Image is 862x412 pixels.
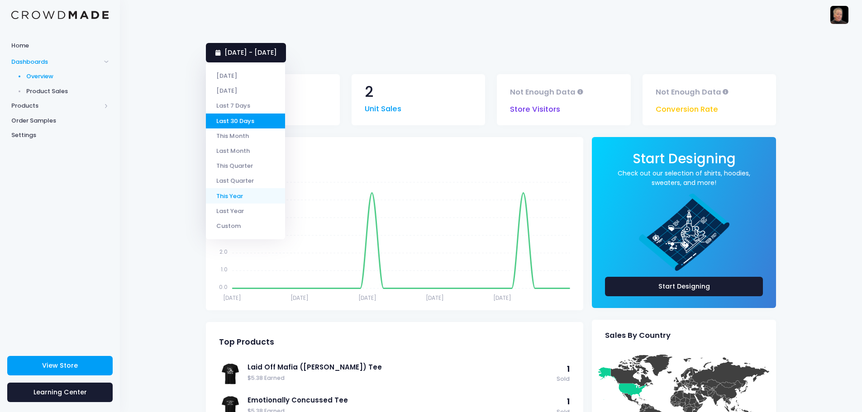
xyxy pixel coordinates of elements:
[26,72,109,81] span: Overview
[557,375,570,384] span: Sold
[219,248,228,256] tspan: 2.0
[567,364,570,374] span: 1
[656,85,721,99] span: Not Enough Data
[656,99,718,115] span: Conversion Rate
[11,116,109,125] span: Order Samples
[11,11,109,19] img: Logo
[605,277,763,296] a: Start Designing
[221,265,228,273] tspan: 1.0
[248,395,552,405] a: Emotionally Concussed Tee
[248,374,552,383] span: $5.38 Earned
[42,361,78,370] span: View Store
[224,48,277,57] span: [DATE] - [DATE]
[11,57,101,66] span: Dashboards
[365,85,373,99] span: 2
[206,114,285,128] li: Last 30 Days
[633,157,736,166] a: Start Designing
[206,218,285,233] li: Custom
[510,85,576,99] span: Not Enough Data
[7,383,113,402] a: Learning Center
[206,128,285,143] li: This Month
[223,294,241,302] tspan: [DATE]
[7,356,113,375] a: View Store
[493,294,511,302] tspan: [DATE]
[206,158,285,173] li: This Quarter
[206,83,285,98] li: [DATE]
[830,6,848,24] img: User
[567,396,570,407] span: 1
[11,131,109,140] span: Settings
[633,149,736,168] span: Start Designing
[206,143,285,158] li: Last Month
[605,169,763,188] a: Check out our selection of shirts, hoodies, sweaters, and more!
[26,87,109,96] span: Product Sales
[206,188,285,203] li: This Year
[11,101,101,110] span: Products
[248,362,552,372] a: Laid Off Mafia ([PERSON_NAME]) Tee
[358,294,376,302] tspan: [DATE]
[206,43,286,62] a: [DATE] - [DATE]
[605,331,671,340] span: Sales By Country
[219,283,228,291] tspan: 0.0
[206,204,285,218] li: Last Year
[206,98,285,113] li: Last 7 Days
[33,388,87,397] span: Learning Center
[219,337,274,347] span: Top Products
[206,173,285,188] li: Last Quarter
[510,99,560,115] span: Store Visitors
[426,294,444,302] tspan: [DATE]
[291,294,309,302] tspan: [DATE]
[206,68,285,83] li: [DATE]
[365,99,401,115] span: Unit Sales
[11,41,109,50] span: Home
